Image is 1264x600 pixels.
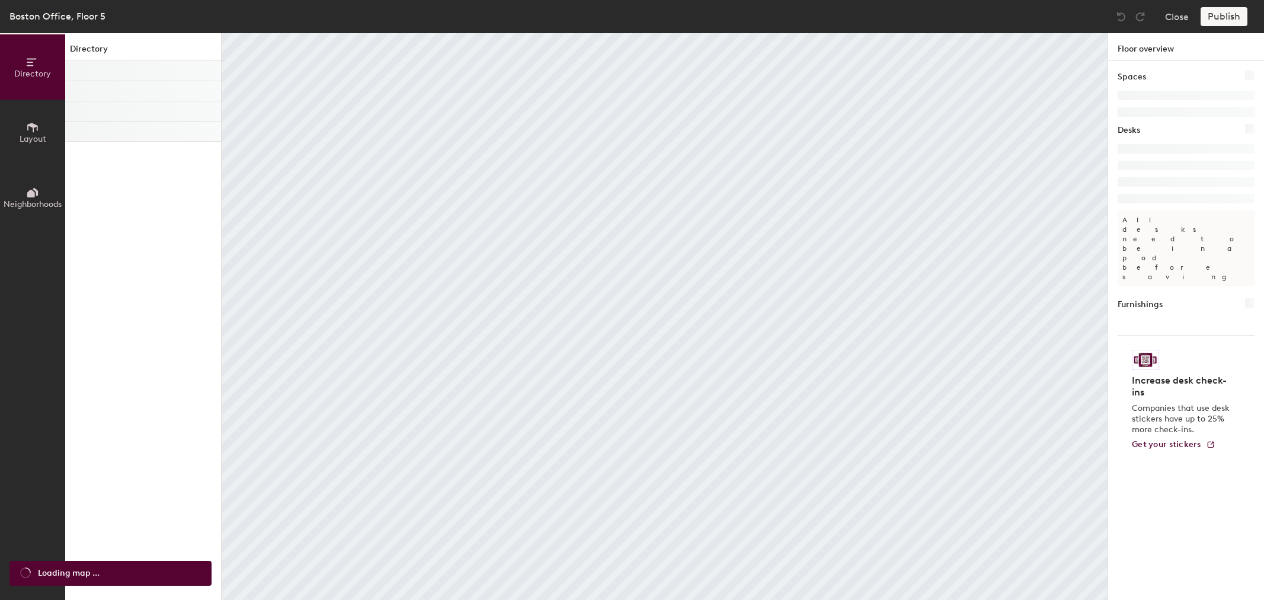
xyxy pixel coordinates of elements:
div: Boston Office, Floor 5 [9,9,105,24]
h1: Spaces [1118,71,1146,84]
canvas: Map [222,33,1108,600]
h4: Increase desk check-ins [1132,375,1233,398]
h1: Floor overview [1108,33,1264,61]
p: Companies that use desk stickers have up to 25% more check-ins. [1132,403,1233,435]
img: Sticker logo [1132,350,1159,370]
p: All desks need to be in a pod before saving [1118,210,1255,286]
span: Get your stickers [1132,439,1201,449]
button: Close [1165,7,1189,26]
img: Undo [1115,11,1127,23]
h1: Desks [1118,124,1140,137]
span: Directory [14,69,51,79]
span: Layout [20,134,46,144]
span: Neighborhoods [4,199,62,209]
span: Loading map ... [38,567,100,580]
h1: Directory [65,43,221,61]
h1: Furnishings [1118,298,1163,311]
img: Redo [1134,11,1146,23]
a: Get your stickers [1132,440,1215,450]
